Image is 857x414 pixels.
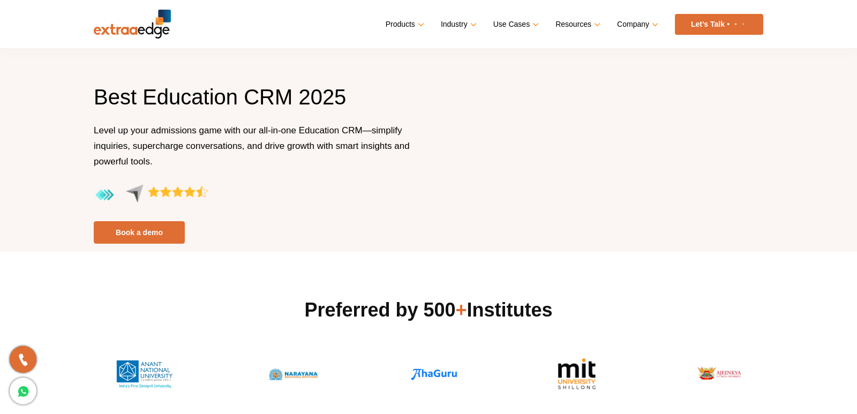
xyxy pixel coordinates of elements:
span: + [456,299,467,321]
a: Products [386,17,422,32]
a: Company [617,17,656,32]
a: Let’s Talk [675,14,763,35]
img: aggregate-rating-by-users [94,184,208,206]
h1: Best Education CRM 2025 [94,83,420,123]
h2: Preferred by 500 Institutes [94,297,763,323]
a: Resources [555,17,598,32]
a: Book a demo [94,221,185,244]
span: Level up your admissions game with our all-in-one Education CRM—simplify inquiries, supercharge c... [94,125,410,167]
a: Industry [441,17,475,32]
a: Use Cases [493,17,537,32]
